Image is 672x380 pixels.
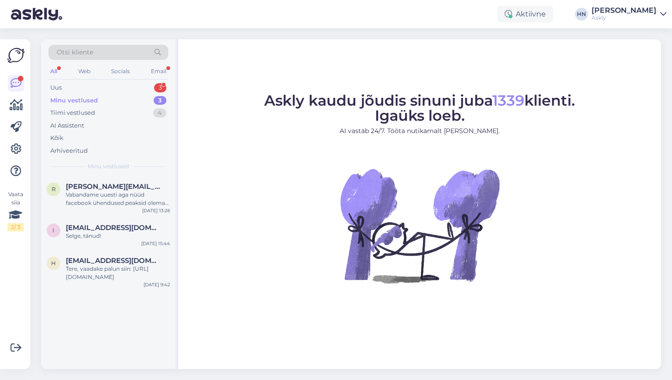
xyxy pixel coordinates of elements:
[141,240,170,247] div: [DATE] 15:44
[52,186,56,193] span: r
[76,65,92,77] div: Web
[264,126,575,136] p: AI vastab 24/7. Tööta nutikamalt [PERSON_NAME].
[497,6,553,22] div: Aktiivne
[66,257,161,265] span: hans@askly.me
[264,91,575,124] span: Askly kaudu jõudis sinuni juba klienti. Igaüks loeb.
[66,224,161,232] span: info@mybreden.com
[7,190,24,231] div: Vaata siia
[7,223,24,231] div: 2 / 3
[66,265,170,281] div: Tere, vaadake palun siin: [URL][DOMAIN_NAME]
[154,83,166,92] div: 3
[66,232,170,240] div: Selge, tänud!
[149,65,168,77] div: Email
[66,191,170,207] div: Vabandame uuesti aga nüüd facebook ühendused peaksid olema taastunud. Instagrammi alamsegmendile ...
[592,14,656,21] div: Askly
[592,7,656,14] div: [PERSON_NAME]
[50,96,98,105] div: Minu vestlused
[154,96,166,105] div: 3
[88,162,129,171] span: Minu vestlused
[48,65,59,77] div: All
[109,65,132,77] div: Socials
[50,83,62,92] div: Uus
[57,48,93,57] span: Otsi kliente
[492,91,524,109] span: 1339
[50,134,64,143] div: Kõik
[142,207,170,214] div: [DATE] 13:26
[51,260,56,267] span: h
[66,182,161,191] span: reene@tupsunupsu.ee
[153,108,166,118] div: 4
[7,47,25,64] img: Askly Logo
[337,143,502,308] img: No Chat active
[50,146,88,155] div: Arhiveeritud
[53,227,54,234] span: i
[575,8,588,21] div: HN
[144,281,170,288] div: [DATE] 9:42
[50,108,95,118] div: Tiimi vestlused
[592,7,667,21] a: [PERSON_NAME]Askly
[50,121,84,130] div: AI Assistent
